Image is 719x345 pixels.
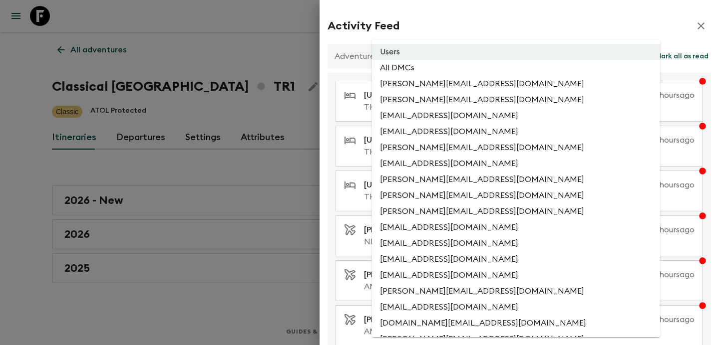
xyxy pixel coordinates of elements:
li: [EMAIL_ADDRESS][DOMAIN_NAME] [372,267,660,283]
li: [EMAIL_ADDRESS][DOMAIN_NAME] [372,251,660,267]
li: [PERSON_NAME][EMAIL_ADDRESS][DOMAIN_NAME] [372,76,660,92]
li: [EMAIL_ADDRESS][DOMAIN_NAME] [372,299,660,315]
li: [EMAIL_ADDRESS][DOMAIN_NAME] [372,108,660,124]
li: [PERSON_NAME][EMAIL_ADDRESS][DOMAIN_NAME] [372,283,660,299]
li: [EMAIL_ADDRESS][DOMAIN_NAME] [372,156,660,172]
li: [PERSON_NAME][EMAIL_ADDRESS][DOMAIN_NAME] [372,92,660,108]
li: [EMAIL_ADDRESS][DOMAIN_NAME] [372,235,660,251]
li: [PERSON_NAME][EMAIL_ADDRESS][DOMAIN_NAME] [372,187,660,203]
li: [PERSON_NAME][EMAIL_ADDRESS][DOMAIN_NAME] [372,140,660,156]
li: Users [372,44,660,60]
li: All DMCs [372,60,660,76]
li: [PERSON_NAME][EMAIL_ADDRESS][DOMAIN_NAME] [372,172,660,187]
li: [PERSON_NAME][EMAIL_ADDRESS][DOMAIN_NAME] [372,203,660,219]
li: [DOMAIN_NAME][EMAIL_ADDRESS][DOMAIN_NAME] [372,315,660,331]
li: [EMAIL_ADDRESS][DOMAIN_NAME] [372,219,660,235]
li: [EMAIL_ADDRESS][DOMAIN_NAME] [372,124,660,140]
